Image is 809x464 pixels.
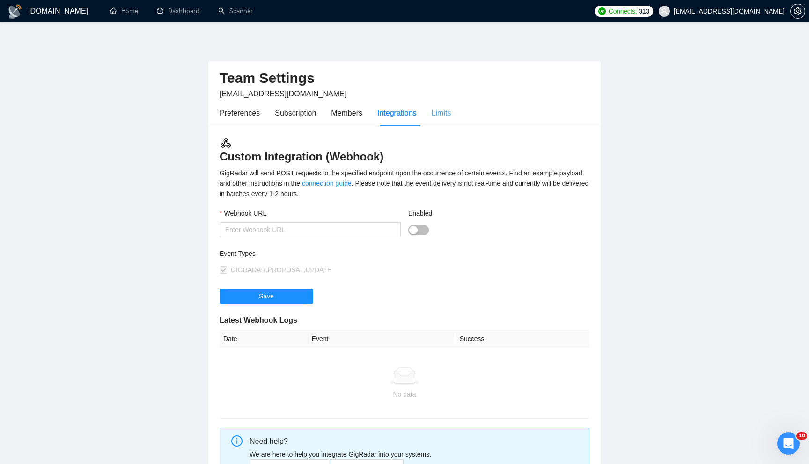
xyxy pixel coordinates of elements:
[250,437,288,445] span: Need help?
[259,291,274,301] span: Save
[790,7,805,15] a: setting
[791,7,805,15] span: setting
[408,225,429,235] button: Enabled
[220,208,266,218] label: Webhook URL
[220,248,256,259] label: Event Types
[220,69,589,88] h2: Team Settings
[220,289,313,304] button: Save
[598,7,606,15] img: upwork-logo.png
[609,6,637,16] span: Connects:
[231,266,331,274] span: GIGRADAR.PROPOSAL.UPDATE
[308,330,456,348] th: Event
[231,435,243,447] span: info-circle
[220,137,232,149] img: webhook.3a52c8ec.svg
[408,208,432,218] label: Enabled
[377,107,417,119] div: Integrations
[432,107,451,119] div: Limits
[790,4,805,19] button: setting
[639,6,649,16] span: 313
[456,330,589,348] th: Success
[250,449,582,459] p: We are here to help you integrate GigRadar into your systems.
[220,107,260,119] div: Preferences
[223,389,586,399] div: No data
[796,432,807,440] span: 10
[777,432,800,455] iframe: Intercom live chat
[220,168,589,199] div: GigRadar will send POST requests to the specified endpoint upon the occurrence of certain events....
[220,315,589,326] h5: Latest Webhook Logs
[331,107,362,119] div: Members
[220,330,308,348] th: Date
[302,180,352,187] a: connection guide
[110,7,138,15] a: homeHome
[220,90,346,98] span: [EMAIL_ADDRESS][DOMAIN_NAME]
[220,137,589,164] h3: Custom Integration (Webhook)
[661,8,668,14] span: user
[220,222,401,237] input: Webhook URL
[157,7,199,15] a: dashboardDashboard
[218,7,253,15] a: searchScanner
[275,107,316,119] div: Subscription
[7,4,22,19] img: logo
